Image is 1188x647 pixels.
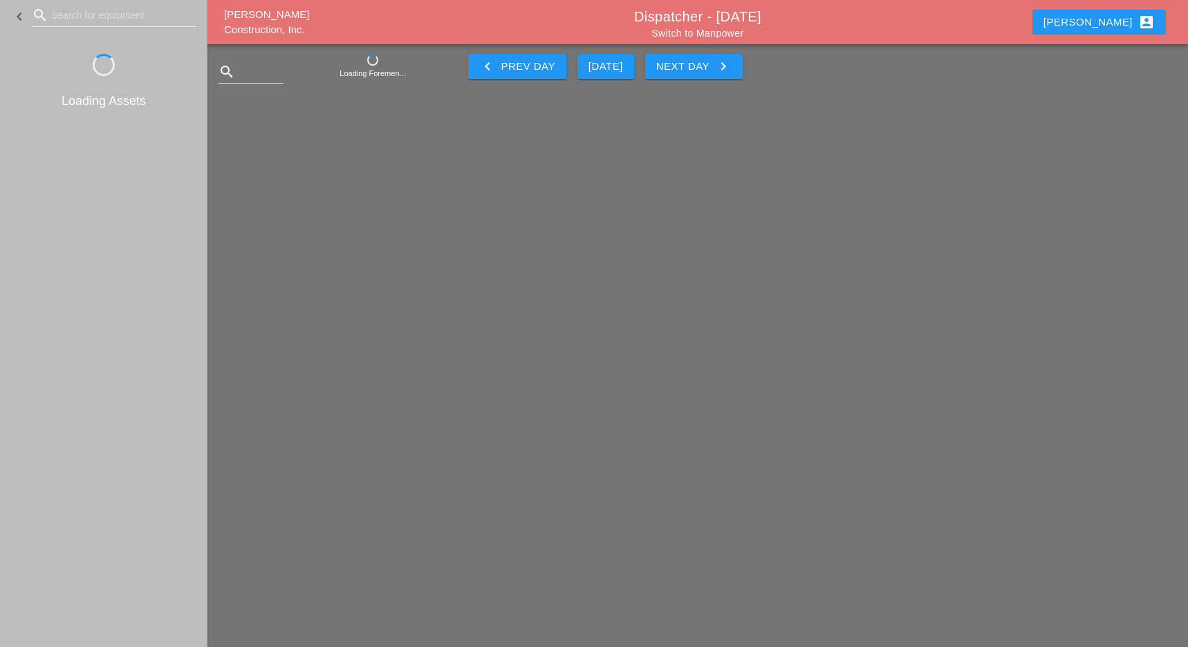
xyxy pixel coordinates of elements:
[32,7,48,24] i: search
[651,28,743,39] a: Switch to Manpower
[1043,14,1155,30] div: [PERSON_NAME]
[479,58,496,75] i: keyboard_arrow_left
[11,8,28,25] i: keyboard_arrow_left
[1032,10,1166,35] button: [PERSON_NAME]
[468,54,566,79] button: Prev Day
[656,58,732,75] div: Next Day
[1138,14,1155,30] i: account_box
[588,59,623,75] div: [DATE]
[715,58,732,75] i: keyboard_arrow_right
[577,54,634,79] button: [DATE]
[224,8,309,36] a: [PERSON_NAME] Construction, Inc.
[51,4,177,26] input: Search for equipment
[219,64,235,80] i: search
[300,68,446,79] div: Loading Foremen...
[645,54,743,79] button: Next Day
[634,9,761,24] a: Dispatcher - [DATE]
[11,92,196,111] div: Loading Assets
[479,58,555,75] div: Prev Day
